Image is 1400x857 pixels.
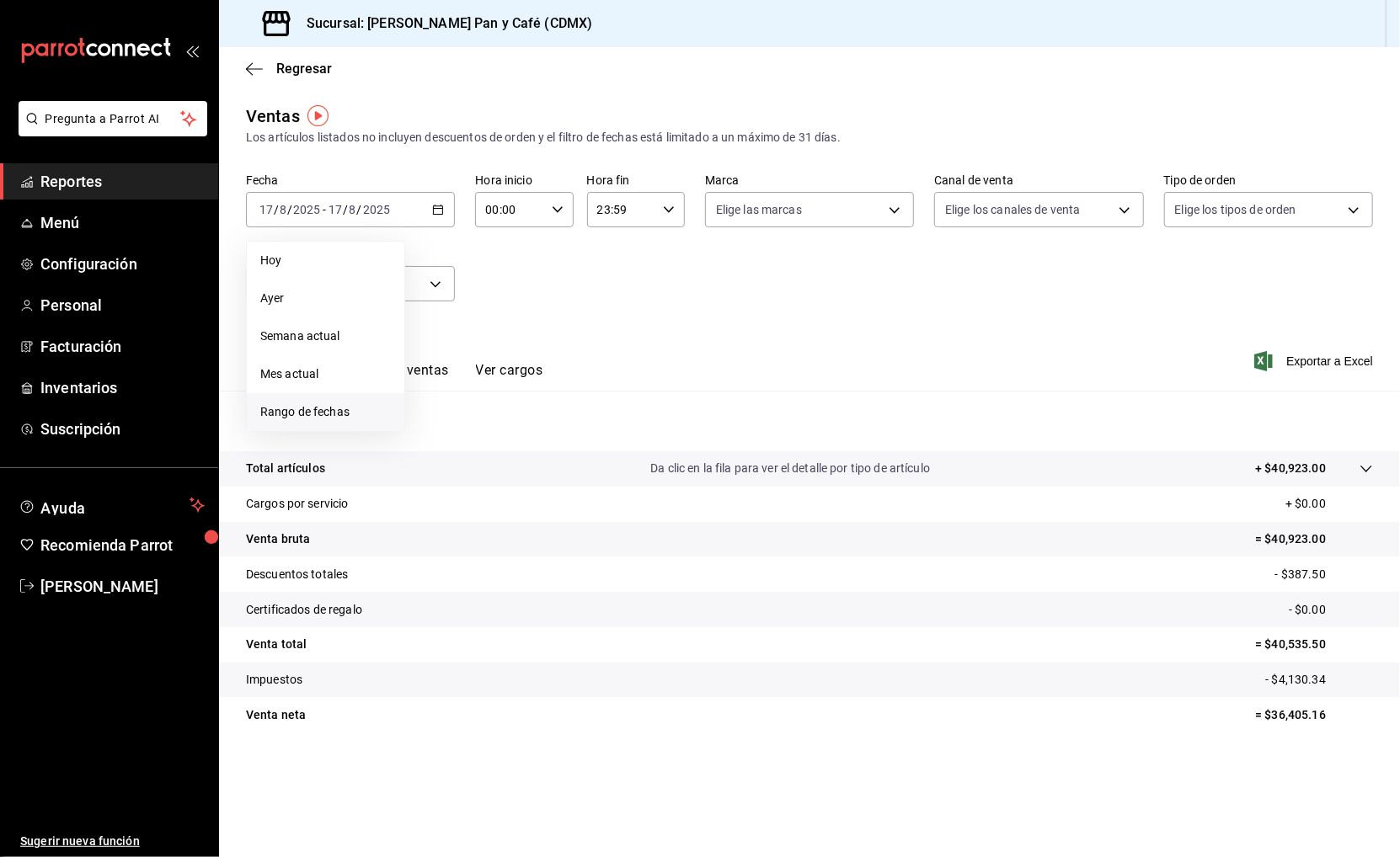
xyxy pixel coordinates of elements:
p: Total artículos [246,460,325,477]
span: - [323,203,326,216]
span: Semana actual [260,327,391,345]
span: Rango de fechas [260,403,391,421]
span: Pregunta a Parrot AI [45,110,181,128]
button: Ver cargos [476,362,543,391]
span: / [357,203,362,216]
p: Da clic en la fila para ver el detalle por tipo de artículo [650,460,930,477]
p: Impuestos [246,671,302,689]
input: ---- [362,203,391,216]
button: Pregunta a Parrot AI [19,101,207,136]
a: Pregunta a Parrot AI [12,122,207,140]
span: Inventarios [40,376,205,399]
span: Mes actual [260,365,391,383]
span: Sugerir nueva función [20,833,205,850]
div: Ventas [246,104,300,129]
div: Los artículos listados no incluyen descuentos de orden y el filtro de fechas está limitado a un m... [246,129,1373,146]
span: Ayuda [40,495,183,515]
p: Certificados de regalo [246,601,362,619]
p: - $387.50 [1275,566,1373,583]
span: Ayer [260,290,391,307]
span: Elige las marcas [716,201,802,218]
input: -- [328,203,343,216]
p: Descuentos totales [246,566,348,583]
span: [PERSON_NAME] [40,575,205,598]
input: -- [279,203,287,216]
span: Recomienda Parrot [40,534,205,556]
button: Regresar [246,61,332,77]
span: Reportes [40,170,205,193]
p: - $0.00 [1289,601,1373,619]
label: Fecha [246,175,455,187]
span: Suscripción [40,418,205,440]
span: Facturación [40,335,205,358]
h3: Sucursal: [PERSON_NAME] Pan y Café (CDMX) [293,13,592,34]
div: navigation tabs [273,362,542,391]
label: Hora inicio [475,175,573,187]
span: Elige los tipos de orden [1175,201,1296,218]
p: + $0.00 [1285,495,1373,513]
p: + $40,923.00 [1255,460,1326,477]
span: / [343,203,348,216]
p: = $40,923.00 [1255,530,1373,548]
p: = $40,535.50 [1255,636,1373,653]
label: Tipo de orden [1164,175,1373,187]
p: - $4,130.34 [1266,671,1373,689]
span: Configuración [40,253,205,275]
p: Resumen [246,411,1373,431]
span: / [287,203,292,216]
label: Hora fin [587,175,685,187]
p: Venta neta [246,706,306,724]
span: Menú [40,211,205,234]
input: -- [349,203,357,216]
p: Venta bruta [246,530,310,548]
input: ---- [292,203,321,216]
span: Hoy [260,252,391,269]
label: Canal de venta [934,175,1143,187]
p: = $36,405.16 [1255,706,1373,724]
button: open_drawer_menu [185,44,199,57]
span: / [274,203,279,216]
label: Marca [705,175,914,187]
span: Personal [40,294,205,317]
span: Elige los canales de venta [945,201,1080,218]
button: Ver ventas [382,362,449,391]
img: Tooltip marker [307,105,329,126]
p: Venta total [246,636,307,653]
input: -- [259,203,274,216]
button: Exportar a Excel [1258,351,1373,371]
p: Cargos por servicio [246,495,349,513]
span: Regresar [276,61,332,77]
